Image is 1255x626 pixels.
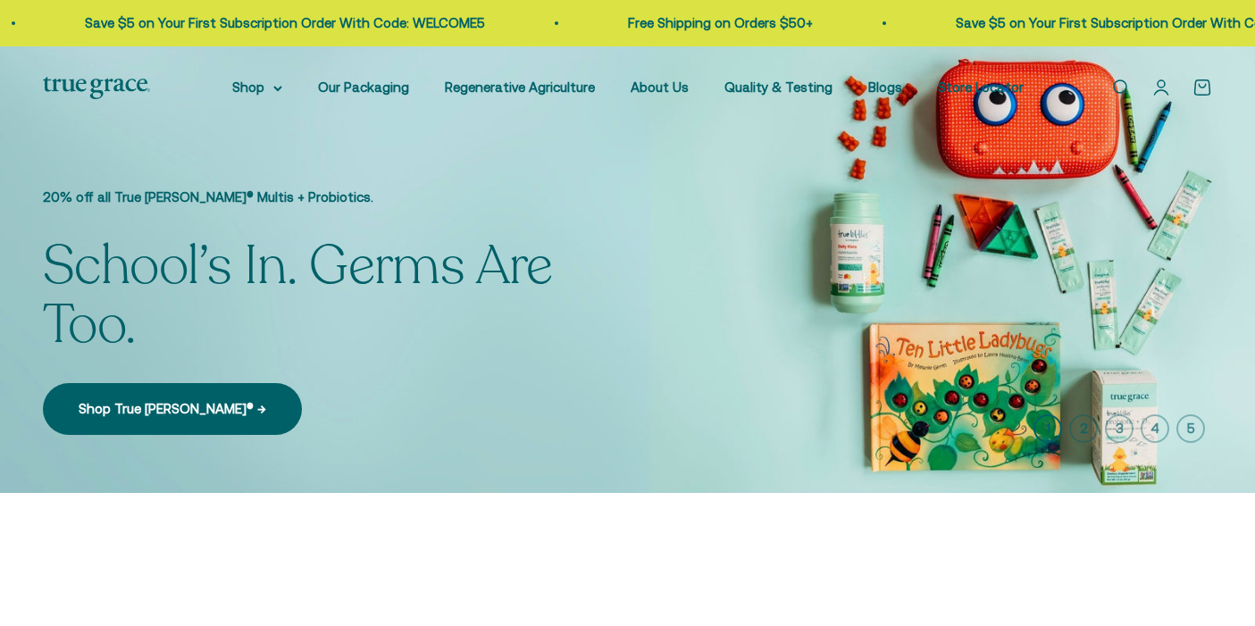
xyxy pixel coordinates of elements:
[1141,414,1169,443] button: 4
[631,79,689,95] a: About Us
[625,15,810,30] a: Free Shipping on Orders $50+
[724,79,832,95] a: Quality & Testing
[868,79,902,95] a: Blogs
[1176,414,1205,443] button: 5
[1033,414,1062,443] button: 1
[318,79,409,95] a: Our Packaging
[1105,414,1134,443] button: 3
[938,79,1024,95] a: Store Locator
[43,230,553,362] split-lines: School’s In. Germs Are Too.
[43,383,302,435] a: Shop True [PERSON_NAME]® →
[43,187,632,208] p: 20% off all True [PERSON_NAME]® Multis + Probiotics.
[232,77,282,98] summary: Shop
[82,13,482,34] p: Save $5 on Your First Subscription Order With Code: WELCOME5
[445,79,595,95] a: Regenerative Agriculture
[1069,414,1098,443] button: 2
